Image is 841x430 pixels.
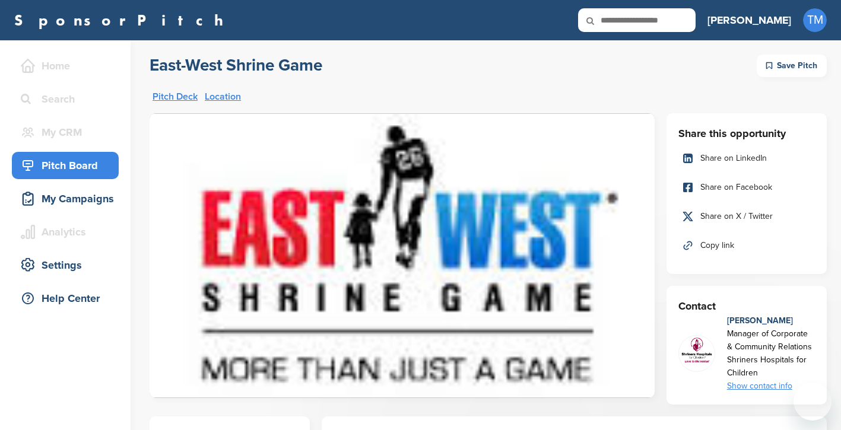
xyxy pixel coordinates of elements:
[757,55,827,77] div: Save Pitch
[12,185,119,212] a: My Campaigns
[18,88,119,110] div: Search
[150,113,655,398] img: Sponsorpitch & East-West Shrine Game
[12,218,119,246] a: Analytics
[18,122,119,143] div: My CRM
[18,55,119,77] div: Home
[678,204,815,229] a: Share on X / Twitter
[678,125,815,142] h3: Share this opportunity
[803,8,827,32] span: TM
[678,175,815,200] a: Share on Facebook
[727,314,815,327] div: [PERSON_NAME]
[18,254,119,276] div: Settings
[700,210,773,223] span: Share on X / Twitter
[153,92,198,101] a: Pitch Deck
[727,353,815,380] div: Shriners Hospitals for Children
[18,221,119,243] div: Analytics
[707,7,791,33] a: [PERSON_NAME]
[12,52,119,79] a: Home
[12,251,119,279] a: Settings
[700,181,772,194] span: Share on Facebook
[678,146,815,171] a: Share on LinkedIn
[14,12,231,28] a: SponsorPitch
[12,152,119,179] a: Pitch Board
[150,55,322,77] a: East-West Shrine Game
[700,152,767,165] span: Share on LinkedIn
[150,55,322,76] h2: East-West Shrine Game
[12,119,119,146] a: My CRM
[205,92,241,101] a: Location
[727,380,815,393] div: Show contact info
[700,239,734,252] span: Copy link
[794,383,832,421] iframe: Button to launch messaging window
[678,298,815,314] h3: Contact
[18,155,119,176] div: Pitch Board
[678,233,815,258] a: Copy link
[18,188,119,209] div: My Campaigns
[18,288,119,309] div: Help Center
[727,327,815,353] div: Manager of Corporate & Community Relations
[707,12,791,28] h3: [PERSON_NAME]
[12,85,119,113] a: Search
[679,336,715,365] img: Shc lttr e v 4c p
[12,285,119,312] a: Help Center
